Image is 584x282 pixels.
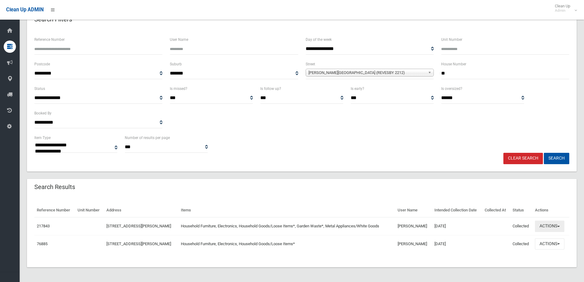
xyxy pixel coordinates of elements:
[510,235,533,253] td: Collected
[503,153,543,164] a: Clear Search
[178,203,395,217] th: Items
[552,4,576,13] span: Clean Up
[482,203,510,217] th: Collected At
[34,134,51,141] label: Item Type
[34,85,45,92] label: Status
[106,224,171,228] a: [STREET_ADDRESS][PERSON_NAME]
[544,153,569,164] button: Search
[170,85,187,92] label: Is missed?
[104,203,178,217] th: Address
[34,203,75,217] th: Reference Number
[34,61,50,68] label: Postcode
[106,241,171,246] a: [STREET_ADDRESS][PERSON_NAME]
[441,61,466,68] label: House Number
[308,69,426,76] span: [PERSON_NAME][GEOGRAPHIC_DATA] (REVESBY 2212)
[260,85,281,92] label: Is follow up?
[37,241,48,246] a: 76885
[510,217,533,235] td: Collected
[6,7,44,13] span: Clean Up ADMIN
[37,224,50,228] a: 217843
[75,203,104,217] th: Unit Number
[178,235,395,253] td: Household Furniture, Electronics, Household Goods/Loose Items*
[432,217,482,235] td: [DATE]
[125,134,170,141] label: Number of results per page
[178,217,395,235] td: Household Furniture, Electronics, Household Goods/Loose Items*, Garden Waste*, Metal Appliances/W...
[170,36,188,43] label: User Name
[306,36,332,43] label: Day of the week
[432,235,482,253] td: [DATE]
[395,203,432,217] th: User Name
[441,36,462,43] label: Unit Number
[510,203,533,217] th: Status
[34,110,52,117] label: Booked By
[441,85,462,92] label: Is oversized?
[34,36,65,43] label: Reference Number
[555,8,570,13] small: Admin
[27,181,82,193] header: Search Results
[170,61,182,68] label: Suburb
[395,217,432,235] td: [PERSON_NAME]
[432,203,482,217] th: Intended Collection Date
[306,61,315,68] label: Street
[535,238,564,250] button: Actions
[351,85,364,92] label: Is early?
[535,221,564,232] button: Actions
[532,203,569,217] th: Actions
[395,235,432,253] td: [PERSON_NAME]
